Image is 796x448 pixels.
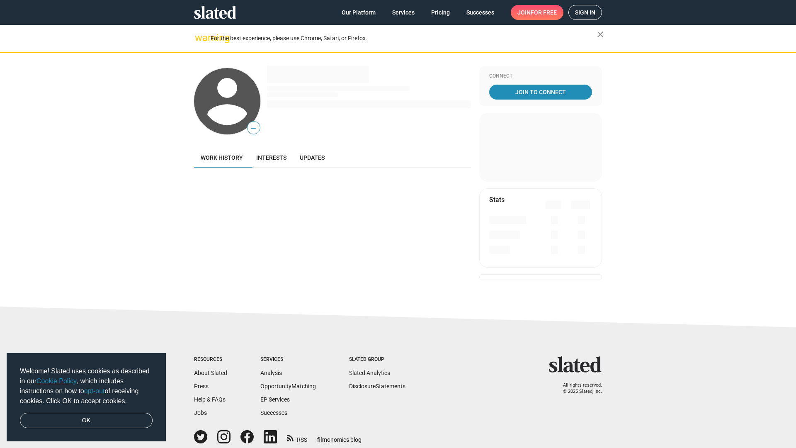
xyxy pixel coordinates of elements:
[195,33,205,43] mat-icon: warning
[194,148,250,168] a: Work history
[36,377,77,385] a: Cookie Policy
[211,33,597,44] div: For the best experience, please use Chrome, Safari, or Firefox.
[201,154,243,161] span: Work history
[260,396,290,403] a: EP Services
[260,356,316,363] div: Services
[392,5,415,20] span: Services
[342,5,376,20] span: Our Platform
[466,5,494,20] span: Successes
[554,382,602,394] p: All rights reserved. © 2025 Slated, Inc.
[293,148,331,168] a: Updates
[20,366,153,406] span: Welcome! Slated uses cookies as described in our , which includes instructions on how to of recei...
[511,5,563,20] a: Joinfor free
[20,413,153,429] a: dismiss cookie message
[595,29,605,39] mat-icon: close
[317,429,362,444] a: filmonomics blog
[349,356,405,363] div: Slated Group
[84,387,105,394] a: opt-out
[260,383,316,390] a: OpportunityMatching
[248,123,260,134] span: —
[489,195,505,204] mat-card-title: Stats
[260,409,287,416] a: Successes
[489,85,592,100] a: Join To Connect
[425,5,456,20] a: Pricing
[194,370,227,376] a: About Slated
[317,436,327,443] span: film
[517,5,557,20] span: Join
[287,431,307,444] a: RSS
[349,383,405,390] a: DisclosureStatements
[531,5,557,20] span: for free
[7,353,166,442] div: cookieconsent
[256,154,286,161] span: Interests
[489,73,592,80] div: Connect
[491,85,590,100] span: Join To Connect
[194,383,209,390] a: Press
[568,5,602,20] a: Sign in
[260,370,282,376] a: Analysis
[575,5,595,19] span: Sign in
[194,356,227,363] div: Resources
[300,154,325,161] span: Updates
[335,5,382,20] a: Our Platform
[349,370,390,376] a: Slated Analytics
[386,5,421,20] a: Services
[431,5,450,20] span: Pricing
[194,409,207,416] a: Jobs
[194,396,226,403] a: Help & FAQs
[460,5,501,20] a: Successes
[250,148,293,168] a: Interests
